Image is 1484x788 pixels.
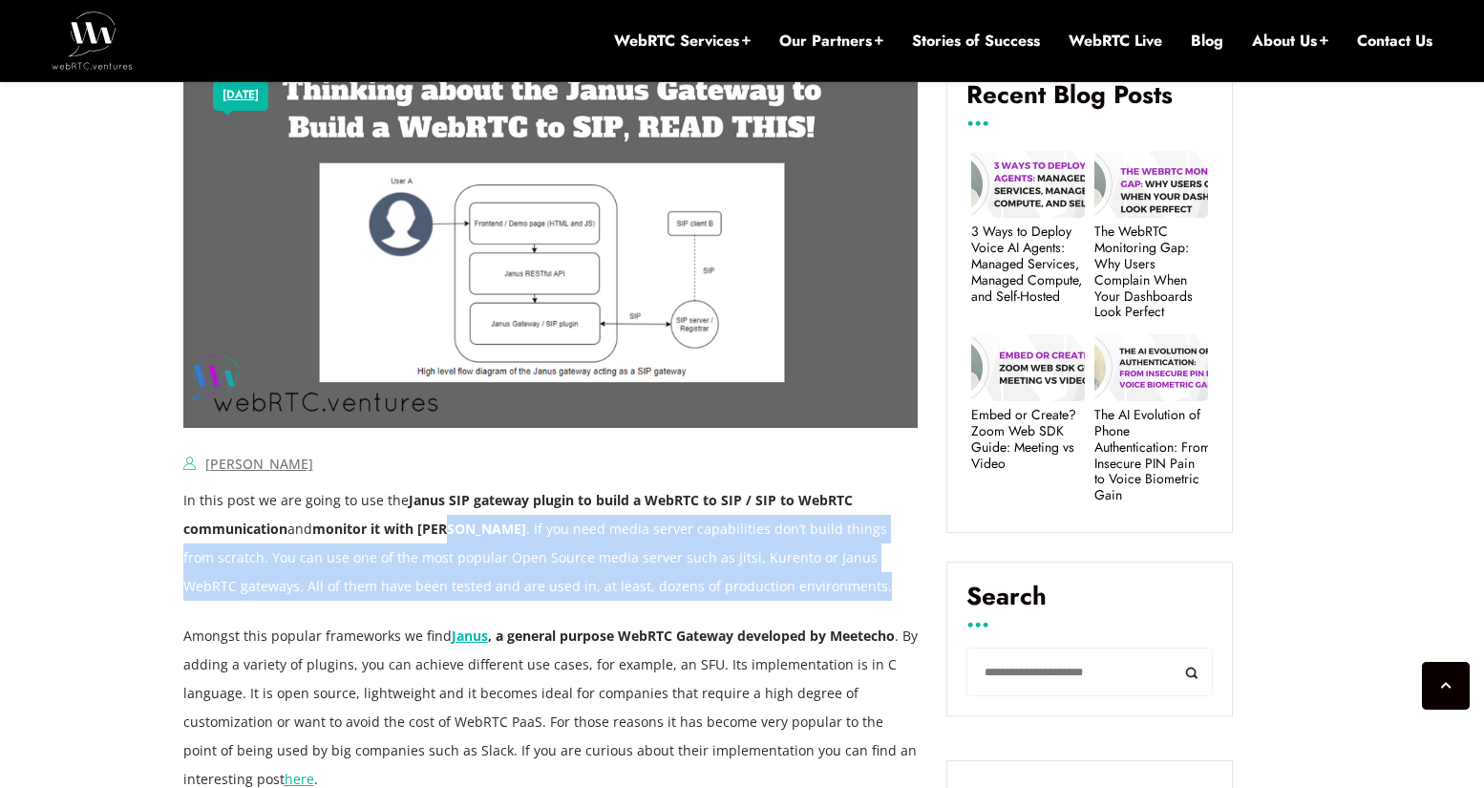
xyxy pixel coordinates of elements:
a: WebRTC Live [1069,31,1162,52]
h4: Recent Blog Posts [966,80,1213,124]
a: The WebRTC Monitoring Gap: Why Users Complain When Your Dashboards Look Perfect [1094,224,1208,320]
strong: monitor it with [PERSON_NAME] [312,520,526,538]
a: Janus [452,627,488,645]
span: . [314,770,318,788]
a: WebRTC Services [614,31,751,52]
span: . By adding a variety of plugins, you can achieve different use cases, for example, an SFU. Its i... [183,627,918,788]
a: Stories of Success [912,31,1040,52]
a: Our Partners [779,31,883,52]
a: here [285,770,314,788]
span: Amongst this popular frameworks we find [183,627,452,645]
a: [PERSON_NAME] [205,455,313,473]
a: Embed or Create? Zoom Web SDK Guide: Meeting vs Video [971,407,1085,471]
span: In this post we are going to use the and . If you need media server capabilities don’t build thin... [183,491,892,595]
strong: Janus SIP gateway plugin to build a WebRTC to SIP / SIP to WebRTC communication [183,491,853,538]
a: [DATE] [223,83,259,108]
strong: , a general purpose WebRTC Gateway developed by Meetecho [488,627,895,645]
label: Search [966,582,1213,626]
a: 3 Ways to Deploy Voice AI Agents: Managed Services, Managed Compute, and Self-Hosted [971,224,1085,304]
button: Search [1170,648,1213,696]
a: The AI Evolution of Phone Authentication: From Insecure PIN Pain to Voice Biometric Gain [1094,407,1208,503]
a: Contact Us [1357,31,1432,52]
a: About Us [1252,31,1328,52]
a: Blog [1191,31,1223,52]
img: WebRTC.ventures [52,11,133,69]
